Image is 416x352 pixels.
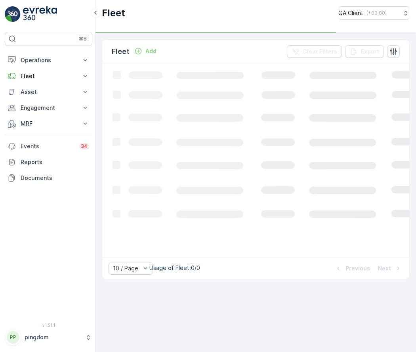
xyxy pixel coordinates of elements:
[5,84,92,100] button: Asset
[25,333,81,341] p: pingdom
[21,158,89,166] p: Reports
[303,48,337,55] p: Clear Filters
[378,264,391,272] p: Next
[5,68,92,84] button: Fleet
[81,143,88,149] p: 34
[79,36,87,42] p: ⌘B
[21,104,76,112] p: Engagement
[21,142,74,150] p: Events
[338,9,363,17] p: QA Client
[5,138,92,154] a: Events34
[21,120,76,128] p: MRF
[5,329,92,346] button: PPpingdom
[345,45,384,58] button: Export
[7,331,19,344] div: PP
[131,46,160,56] button: Add
[149,264,200,272] p: Usage of Fleet : 0/0
[377,264,403,273] button: Next
[112,46,130,57] p: Fleet
[145,47,156,55] p: Add
[21,56,76,64] p: Operations
[5,154,92,170] a: Reports
[5,170,92,186] a: Documents
[287,45,342,58] button: Clear Filters
[338,6,410,20] button: QA Client(+03:00)
[361,48,379,55] p: Export
[334,264,371,273] button: Previous
[5,100,92,116] button: Engagement
[5,116,92,132] button: MRF
[102,7,125,19] p: Fleet
[21,72,76,80] p: Fleet
[366,10,387,16] p: ( +03:00 )
[5,6,21,22] img: logo
[23,6,57,22] img: logo_light-DOdMpM7g.png
[5,323,92,327] span: v 1.51.1
[21,88,76,96] p: Asset
[5,52,92,68] button: Operations
[345,264,370,272] p: Previous
[21,174,89,182] p: Documents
